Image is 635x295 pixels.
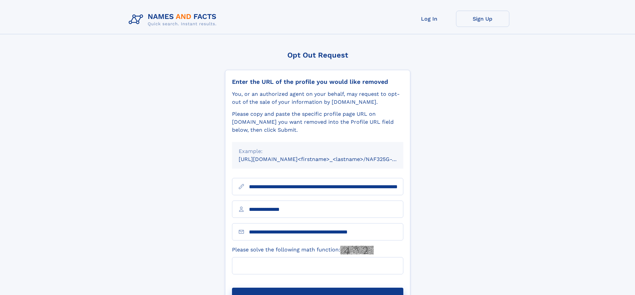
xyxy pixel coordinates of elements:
[232,110,403,134] div: Please copy and paste the specific profile page URL on [DOMAIN_NAME] you want removed into the Pr...
[225,51,410,59] div: Opt Out Request
[126,11,222,29] img: Logo Names and Facts
[239,147,397,155] div: Example:
[403,11,456,27] a: Log In
[232,78,403,85] div: Enter the URL of the profile you would like removed
[232,246,374,254] label: Please solve the following math function:
[239,156,416,162] small: [URL][DOMAIN_NAME]<firstname>_<lastname>/NAF325G-xxxxxxxx
[232,90,403,106] div: You, or an authorized agent on your behalf, may request to opt-out of the sale of your informatio...
[456,11,509,27] a: Sign Up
